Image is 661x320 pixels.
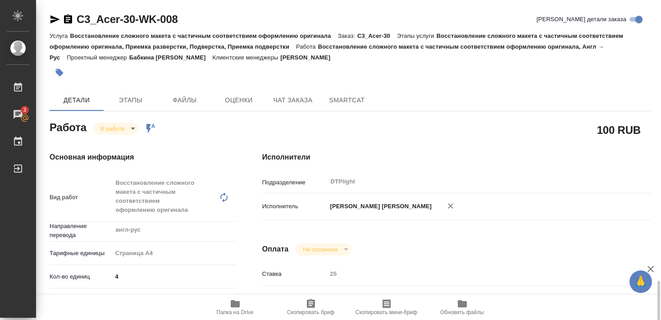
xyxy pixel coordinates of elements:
span: Обновить файлы [440,309,484,315]
button: Папка на Drive [197,295,273,320]
span: Оценки [217,95,260,106]
span: 🙏 [633,272,648,291]
div: Страница А4 [112,246,237,261]
button: Скопировать ссылку [63,14,73,25]
button: Не оплачена [300,246,340,253]
button: Скопировать бриф [273,295,349,320]
span: Скопировать мини-бриф [356,309,417,315]
h2: 100 RUB [597,122,641,137]
input: ✎ Введи что-нибудь [112,270,237,283]
p: Исполнитель [262,202,327,211]
p: Восстановление сложного макета с частичным соответствием оформлению оригинала, Англ → Рус [50,43,604,61]
span: SmartCat [325,95,369,106]
p: Тарифные единицы [50,249,112,258]
div: RUB [327,290,619,305]
div: В работе [93,123,138,135]
span: Скопировать бриф [287,309,334,315]
p: Подразделение [262,178,327,187]
h2: Работа [50,119,87,135]
button: 🙏 [629,270,652,293]
p: C3_Acer-30 [357,32,397,39]
div: В работе [296,243,351,256]
span: 3 [18,105,32,114]
p: Проектный менеджер [67,54,129,61]
p: [PERSON_NAME] [PERSON_NAME] [327,202,432,211]
p: Направление перевода [50,222,112,240]
p: Клиентские менеджеры [212,54,280,61]
p: Кол-во единиц [50,272,112,281]
p: Валюта [262,293,327,302]
div: Юридическая/Финансовая [112,293,237,308]
span: Чат заказа [271,95,315,106]
h4: Основная информация [50,152,226,163]
p: Бабкина [PERSON_NAME] [129,54,213,61]
a: C3_Acer-30-WK-008 [77,13,178,25]
button: Обновить файлы [424,295,500,320]
p: Ставка [262,270,327,279]
p: Услуга [50,32,70,39]
button: Добавить тэг [50,63,69,82]
p: Вид работ [50,193,112,202]
p: [PERSON_NAME] [280,54,337,61]
span: [PERSON_NAME] детали заказа [537,15,626,24]
span: Папка на Drive [217,309,254,315]
a: 3 [2,103,34,126]
span: Этапы [109,95,152,106]
p: Заказ: [338,32,357,39]
button: Скопировать мини-бриф [349,295,424,320]
button: Скопировать ссылку для ЯМессенджера [50,14,60,25]
p: Восстановление сложного макета с частичным соответствием оформлению оригинала [70,32,337,39]
span: Файлы [163,95,206,106]
button: В работе [98,125,128,133]
h4: Оплата [262,244,289,255]
input: Пустое поле [327,267,619,280]
h4: Исполнители [262,152,651,163]
button: Удалить исполнителя [441,196,460,216]
span: Детали [55,95,98,106]
p: Этапы услуги [397,32,437,39]
p: Работа [296,43,318,50]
